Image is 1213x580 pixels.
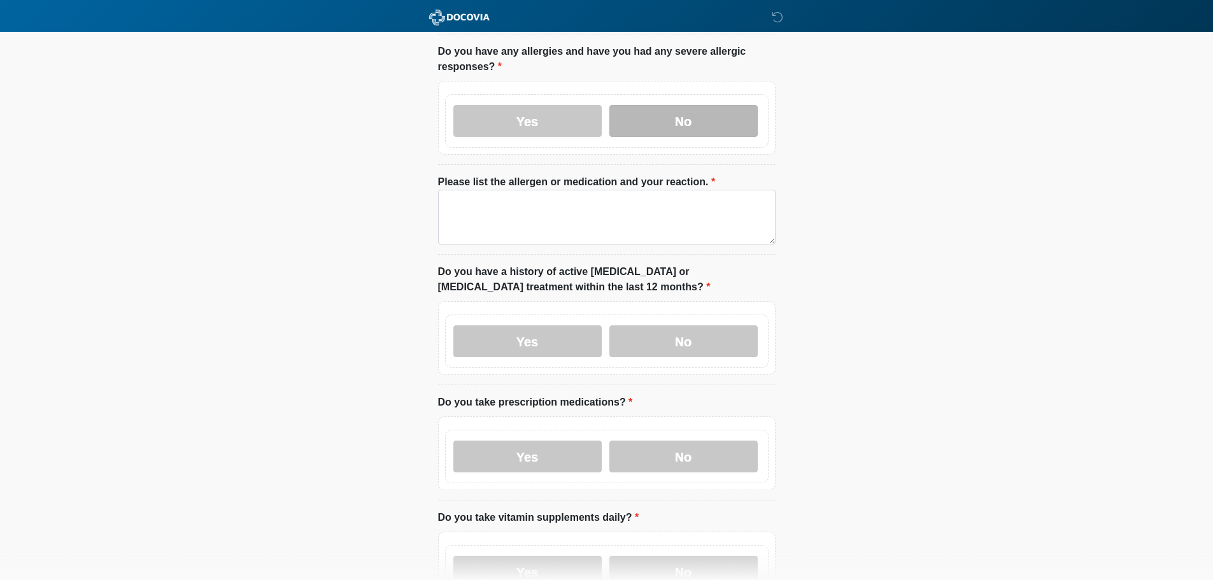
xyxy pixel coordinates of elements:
label: Yes [453,441,602,472]
label: No [609,325,758,357]
label: Please list the allergen or medication and your reaction. [438,174,716,190]
label: Do you have any allergies and have you had any severe allergic responses? [438,44,776,74]
label: Do you take vitamin supplements daily? [438,510,639,525]
label: Yes [453,105,602,137]
label: Yes [453,325,602,357]
label: Do you have a history of active [MEDICAL_DATA] or [MEDICAL_DATA] treatment within the last 12 mon... [438,264,776,295]
label: No [609,441,758,472]
img: ABC Med Spa- GFEase Logo [425,10,493,25]
label: No [609,105,758,137]
label: Do you take prescription medications? [438,395,633,410]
